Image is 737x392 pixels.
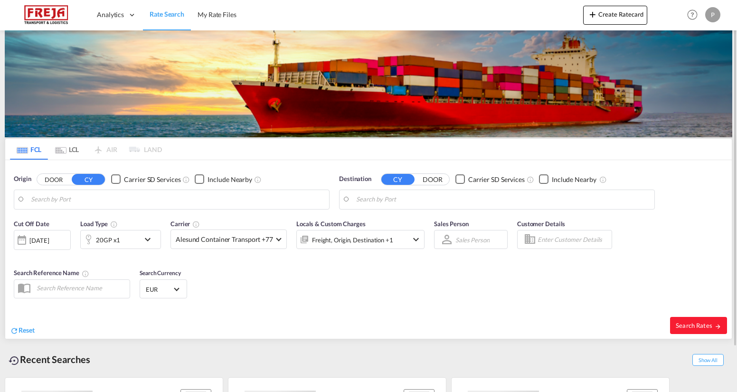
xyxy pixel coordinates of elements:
[150,10,184,18] span: Rate Search
[5,30,732,137] img: LCL+%26+FCL+BACKGROUND.png
[356,192,650,207] input: Search by Port
[692,354,724,366] span: Show All
[124,175,180,184] div: Carrier SD Services
[170,220,200,228] span: Carrier
[19,326,35,334] span: Reset
[14,4,78,26] img: 586607c025bf11f083711d99603023e7.png
[468,175,525,184] div: Carrier SD Services
[14,269,89,277] span: Search Reference Name
[14,174,31,184] span: Origin
[381,174,415,185] button: CY
[416,174,449,185] button: DOOR
[96,233,120,247] div: 20GP x1
[37,174,70,185] button: DOOR
[296,220,366,228] span: Locals & Custom Charges
[9,355,20,366] md-icon: icon-backup-restore
[14,220,49,228] span: Cut Off Date
[684,7,705,24] div: Help
[14,249,21,262] md-datepicker: Select
[29,236,49,245] div: [DATE]
[198,10,236,19] span: My Rate Files
[552,175,596,184] div: Include Nearby
[10,326,19,335] md-icon: icon-refresh
[705,7,720,22] div: P
[587,9,598,20] md-icon: icon-plus 400-fg
[5,349,94,370] div: Recent Searches
[10,139,48,160] md-tab-item: FCL
[111,174,180,184] md-checkbox: Checkbox No Ink
[208,175,252,184] div: Include Nearby
[455,174,525,184] md-checkbox: Checkbox No Ink
[142,234,158,245] md-icon: icon-chevron-down
[684,7,700,23] span: Help
[146,285,172,294] span: EUR
[254,176,262,183] md-icon: Unchecked: Ignores neighbouring ports when fetching rates.Checked : Includes neighbouring ports w...
[583,6,647,25] button: icon-plus 400-fgCreate Ratecard
[145,282,182,296] md-select: Select Currency: € EUREuro
[10,139,162,160] md-pagination-wrapper: Use the left and right arrow keys to navigate between tabs
[32,281,130,295] input: Search Reference Name
[80,230,161,249] div: 20GP x1icon-chevron-down
[82,270,89,277] md-icon: Your search will be saved by the below given name
[176,235,273,244] span: Alesund Container Transport +77
[195,174,252,184] md-checkbox: Checkbox No Ink
[110,220,118,228] md-icon: icon-information-outline
[538,232,609,247] input: Enter Customer Details
[72,174,105,185] button: CY
[517,220,565,228] span: Customer Details
[5,160,732,339] div: Origin DOOR CY Checkbox No InkUnchecked: Search for CY (Container Yard) services for all selected...
[676,322,721,329] span: Search Rates
[192,220,200,228] md-icon: The selected Trucker/Carrierwill be displayed in the rate results If the rates are from another f...
[434,220,469,228] span: Sales Person
[97,10,124,19] span: Analytics
[182,176,190,183] md-icon: Unchecked: Search for CY (Container Yard) services for all selected carriers.Checked : Search for...
[48,139,86,160] md-tab-item: LCL
[339,174,371,184] span: Destination
[527,176,534,183] md-icon: Unchecked: Search for CY (Container Yard) services for all selected carriers.Checked : Search for...
[10,325,35,336] div: icon-refreshReset
[14,230,71,250] div: [DATE]
[715,323,721,330] md-icon: icon-arrow-right
[31,192,324,207] input: Search by Port
[410,234,422,245] md-icon: icon-chevron-down
[670,317,727,334] button: Search Ratesicon-arrow-right
[454,233,491,247] md-select: Sales Person
[80,220,118,228] span: Load Type
[312,233,393,247] div: Freight Origin Destination Factory Stuffing
[539,174,596,184] md-checkbox: Checkbox No Ink
[140,269,181,277] span: Search Currency
[599,176,607,183] md-icon: Unchecked: Ignores neighbouring ports when fetching rates.Checked : Includes neighbouring ports w...
[296,230,425,249] div: Freight Origin Destination Factory Stuffingicon-chevron-down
